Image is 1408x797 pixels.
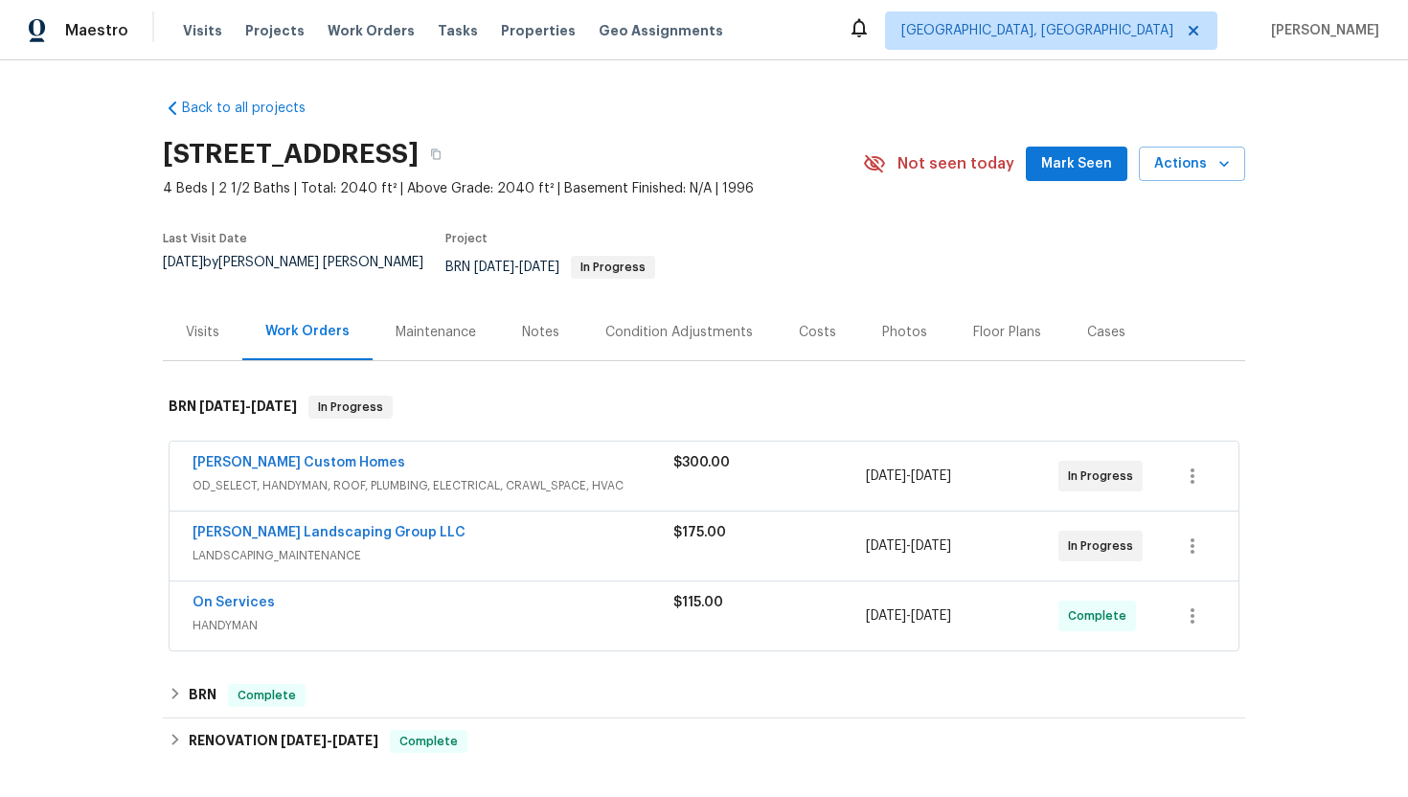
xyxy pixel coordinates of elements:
[911,539,951,553] span: [DATE]
[199,399,245,413] span: [DATE]
[332,734,378,747] span: [DATE]
[163,233,247,244] span: Last Visit Date
[328,21,415,40] span: Work Orders
[599,21,723,40] span: Geo Assignments
[310,398,391,417] span: In Progress
[163,256,203,269] span: [DATE]
[281,734,327,747] span: [DATE]
[1041,152,1112,176] span: Mark Seen
[163,145,419,164] h2: [STREET_ADDRESS]
[474,261,559,274] span: -
[163,672,1245,718] div: BRN Complete
[245,21,305,40] span: Projects
[199,399,297,413] span: -
[265,322,350,341] div: Work Orders
[973,323,1041,342] div: Floor Plans
[189,730,378,753] h6: RENOVATION
[445,261,655,274] span: BRN
[281,734,378,747] span: -
[193,546,673,565] span: LANDSCAPING_MAINTENANCE
[163,718,1245,764] div: RENOVATION [DATE]-[DATE]Complete
[519,261,559,274] span: [DATE]
[866,536,951,556] span: -
[911,469,951,483] span: [DATE]
[866,609,906,623] span: [DATE]
[186,323,219,342] div: Visits
[163,376,1245,438] div: BRN [DATE]-[DATE]In Progress
[65,21,128,40] span: Maestro
[251,399,297,413] span: [DATE]
[183,21,222,40] span: Visits
[419,137,453,171] button: Copy Address
[573,262,653,273] span: In Progress
[866,467,951,486] span: -
[392,732,466,751] span: Complete
[522,323,559,342] div: Notes
[163,99,347,118] a: Back to all projects
[605,323,753,342] div: Condition Adjustments
[1154,152,1230,176] span: Actions
[193,476,673,495] span: OD_SELECT, HANDYMAN, ROOF, PLUMBING, ELECTRICAL, CRAWL_SPACE, HVAC
[501,21,576,40] span: Properties
[673,596,723,609] span: $115.00
[1139,147,1245,182] button: Actions
[445,233,488,244] span: Project
[1068,606,1134,626] span: Complete
[1068,467,1141,486] span: In Progress
[901,21,1173,40] span: [GEOGRAPHIC_DATA], [GEOGRAPHIC_DATA]
[1068,536,1141,556] span: In Progress
[474,261,514,274] span: [DATE]
[163,256,445,292] div: by [PERSON_NAME] [PERSON_NAME]
[866,539,906,553] span: [DATE]
[866,606,951,626] span: -
[866,469,906,483] span: [DATE]
[882,323,927,342] div: Photos
[911,609,951,623] span: [DATE]
[163,179,863,198] span: 4 Beds | 2 1/2 Baths | Total: 2040 ft² | Above Grade: 2040 ft² | Basement Finished: N/A | 1996
[193,456,405,469] a: [PERSON_NAME] Custom Homes
[1087,323,1125,342] div: Cases
[193,596,275,609] a: On Services
[1263,21,1379,40] span: [PERSON_NAME]
[193,526,466,539] a: [PERSON_NAME] Landscaping Group LLC
[230,686,304,705] span: Complete
[673,526,726,539] span: $175.00
[193,616,673,635] span: HANDYMAN
[396,323,476,342] div: Maintenance
[1026,147,1127,182] button: Mark Seen
[897,154,1014,173] span: Not seen today
[438,24,478,37] span: Tasks
[799,323,836,342] div: Costs
[169,396,297,419] h6: BRN
[673,456,730,469] span: $300.00
[189,684,216,707] h6: BRN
